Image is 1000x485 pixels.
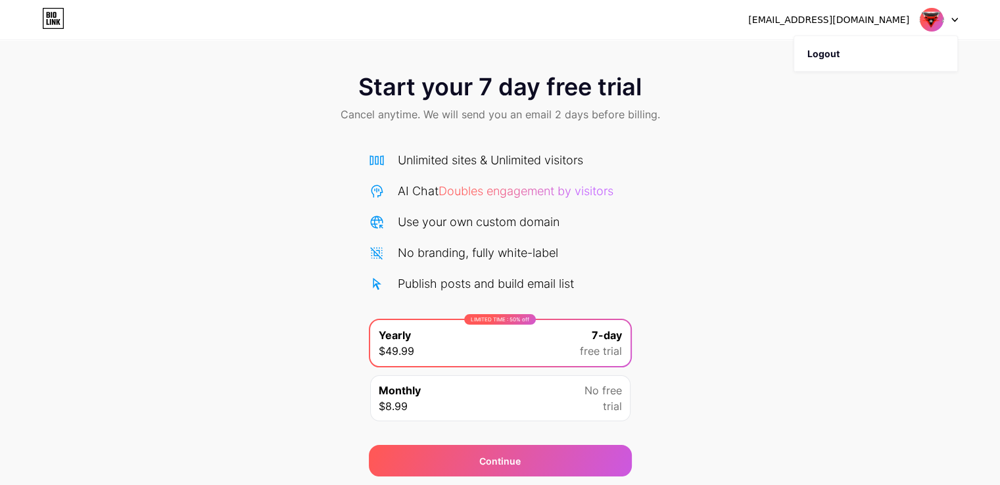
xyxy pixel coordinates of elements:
[379,398,408,414] span: $8.99
[379,343,414,359] span: $49.99
[592,327,622,343] span: 7-day
[398,182,613,200] div: AI Chat
[398,151,583,169] div: Unlimited sites & Unlimited visitors
[398,244,558,262] div: No branding, fully white-label
[398,275,574,292] div: Publish posts and build email list
[379,327,411,343] span: Yearly
[358,74,642,100] span: Start your 7 day free trial
[479,454,521,468] div: Continue
[398,213,560,231] div: Use your own custom domain
[584,382,622,398] span: No free
[464,314,536,325] div: LIMITED TIME : 50% off
[748,13,909,27] div: [EMAIL_ADDRESS][DOMAIN_NAME]
[580,343,622,359] span: free trial
[439,184,613,198] span: Doubles engagement by visitors
[603,398,622,414] span: trial
[794,36,957,72] li: Logout
[919,7,944,32] img: babeauto
[341,106,660,122] span: Cancel anytime. We will send you an email 2 days before billing.
[379,382,421,398] span: Monthly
